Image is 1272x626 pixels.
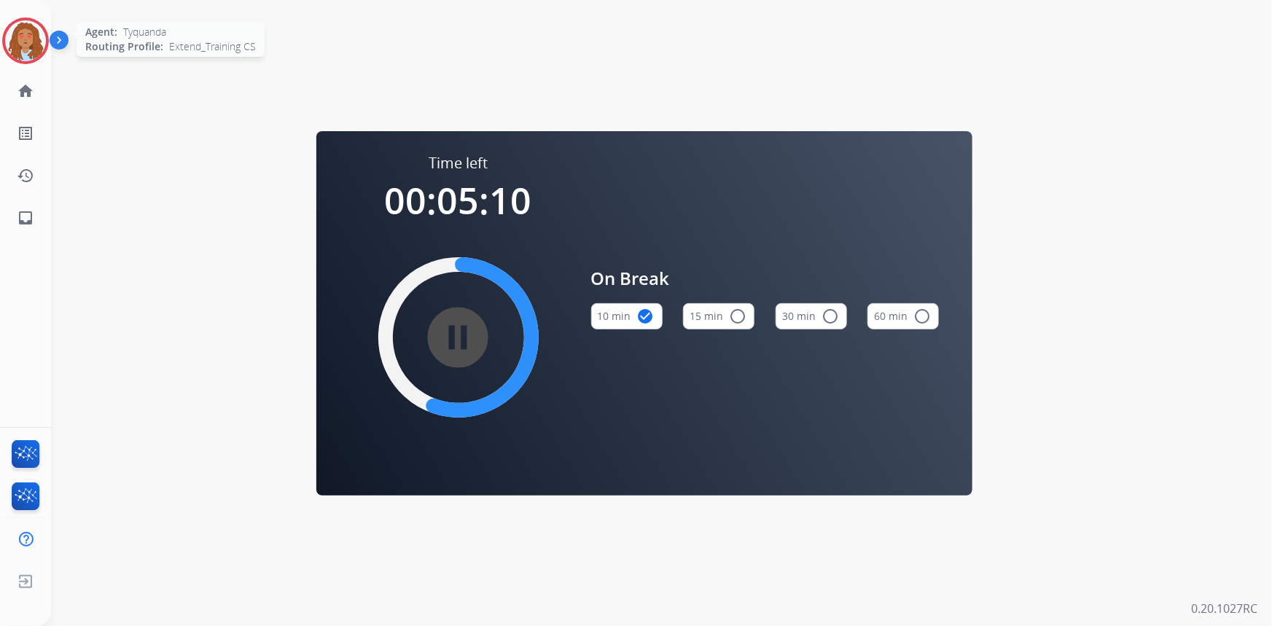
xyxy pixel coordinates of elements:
[17,209,34,227] mat-icon: inbox
[5,20,46,61] img: avatar
[1191,600,1257,617] p: 0.20.1027RC
[169,39,256,54] span: Extend_Training CS
[729,308,746,325] mat-icon: radio_button_unchecked
[17,167,34,184] mat-icon: history
[17,82,34,100] mat-icon: home
[637,308,655,325] mat-icon: check_circle
[913,308,931,325] mat-icon: radio_button_unchecked
[683,303,754,329] button: 15 min
[123,25,166,39] span: Tyquanda
[591,265,940,292] span: On Break
[591,303,663,329] button: 10 min
[822,308,839,325] mat-icon: radio_button_unchecked
[85,25,117,39] span: Agent:
[17,125,34,142] mat-icon: list_alt
[450,329,467,346] mat-icon: pause_circle_filled
[429,153,488,173] span: Time left
[776,303,847,329] button: 30 min
[385,176,532,225] span: 00:05:10
[85,39,163,54] span: Routing Profile:
[867,303,939,329] button: 60 min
